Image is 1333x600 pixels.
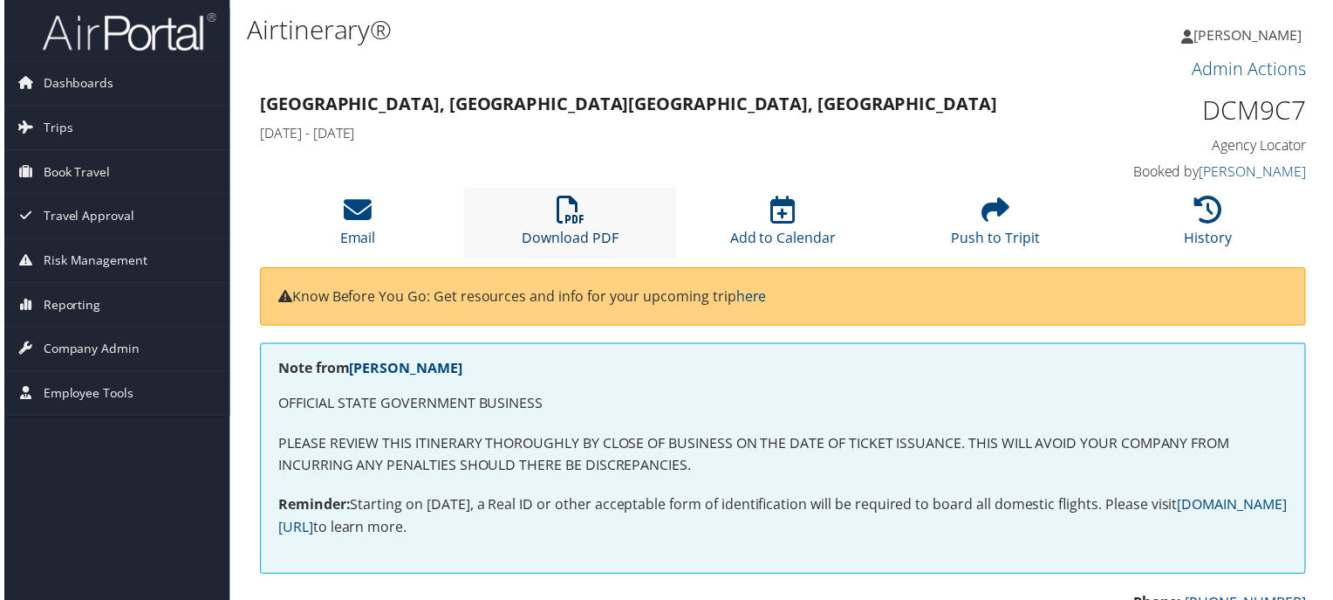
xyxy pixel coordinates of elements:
a: Email [338,207,373,249]
a: here [736,288,767,307]
span: Book Travel [39,151,106,195]
h4: Booked by [1066,162,1309,182]
h1: DCM9C7 [1066,93,1309,129]
a: Download PDF [521,207,618,249]
a: [PERSON_NAME] [347,361,461,380]
a: [PERSON_NAME] [1185,9,1323,61]
span: Employee Tools [39,374,130,417]
a: History [1187,207,1235,249]
img: airportal-logo.png [38,11,213,52]
span: Trips [39,107,69,150]
span: [PERSON_NAME] [1197,25,1305,45]
span: Risk Management [39,240,144,284]
a: [PERSON_NAME] [1202,162,1309,182]
p: Starting on [DATE], a Real ID or other acceptable form of identification will be required to boar... [276,497,1291,541]
a: Admin Actions [1195,58,1309,81]
p: PLEASE REVIEW THIS ITINERARY THOROUGHLY BY CLOSE OF BUSINESS ON THE DATE OF TICKET ISSUANCE. THIS... [276,435,1291,479]
a: [DOMAIN_NAME][URL] [276,498,1290,540]
strong: Reminder: [276,498,348,517]
h4: Agency Locator [1066,136,1309,155]
strong: [GEOGRAPHIC_DATA], [GEOGRAPHIC_DATA] [GEOGRAPHIC_DATA], [GEOGRAPHIC_DATA] [257,93,999,116]
span: Company Admin [39,329,136,373]
span: Travel Approval [39,196,131,239]
h4: [DATE] - [DATE] [257,124,1040,143]
p: OFFICIAL STATE GOVERNMENT BUSINESS [276,395,1291,417]
a: Push to Tripit [953,207,1042,249]
span: Dashboards [39,62,110,106]
span: Reporting [39,285,97,328]
p: Know Before You Go: Get resources and info for your upcoming trip [276,287,1291,310]
strong: Note from [276,361,461,380]
a: Add to Calendar [730,207,837,249]
h1: Airtinerary® [244,11,963,48]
